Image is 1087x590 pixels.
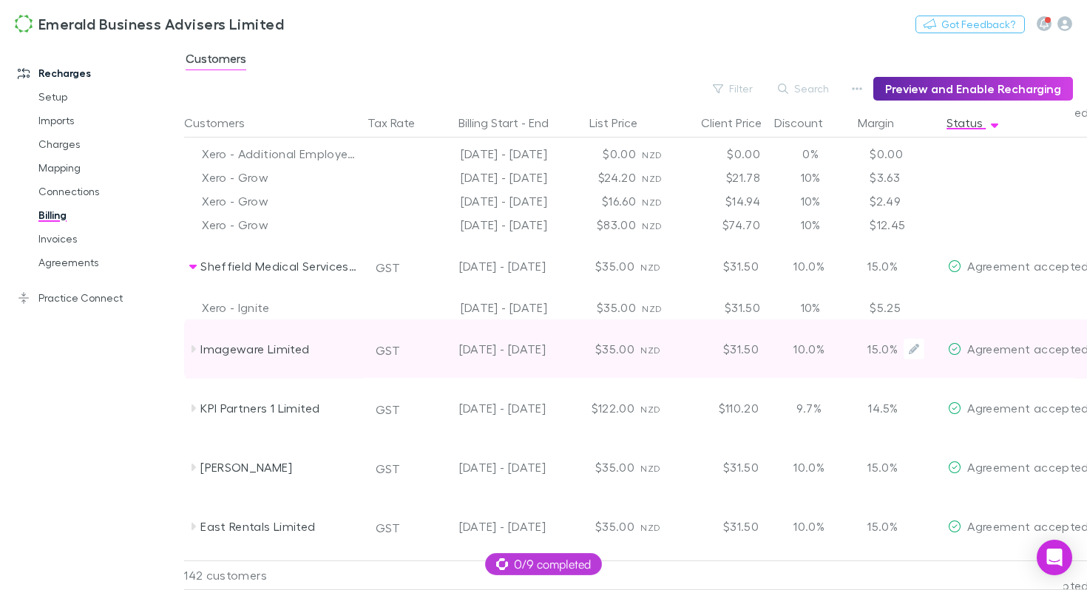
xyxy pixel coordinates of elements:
span: NZD [640,522,660,533]
a: Mapping [24,156,181,180]
div: Xero - Grow [202,189,356,213]
div: $0.00 [677,142,766,166]
div: 10% [766,189,855,213]
p: 15.0% [859,458,898,476]
a: Invoices [24,227,181,251]
div: Discount [774,108,841,138]
div: [DATE] - [DATE] [424,237,546,296]
button: Preview and Enable Recharging [873,77,1073,101]
button: Filter [705,80,762,98]
div: [DATE] - [DATE] [424,379,546,438]
div: [DATE] - [DATE] [420,213,553,237]
div: [DATE] - [DATE] [424,319,546,379]
div: 10.0% [765,237,853,296]
div: Sheffield Medical Services Limited [200,237,357,296]
a: Emerald Business Advisers Limited [6,6,293,41]
button: Customers [184,108,263,138]
a: Charges [24,132,181,156]
button: Tax Rate [368,108,433,138]
span: NZD [640,404,660,415]
p: 15.0% [859,518,898,535]
a: Setup [24,85,181,109]
button: Edit [904,339,924,359]
span: NZD [642,197,662,208]
span: NZD [642,173,662,184]
div: 10% [766,296,855,319]
div: [PERSON_NAME] [200,438,357,497]
div: [DATE] - [DATE] [420,166,553,189]
div: $74.70 [677,213,766,237]
div: 10% [766,213,855,237]
button: Client Price [701,108,779,138]
div: 9.7% [765,379,853,438]
div: $21.78 [677,166,766,189]
div: 142 customers [184,560,362,590]
div: 10.0% [765,497,853,556]
a: Billing [24,203,181,227]
div: 10.0% [765,438,853,497]
button: Billing Start - End [458,108,566,138]
div: $16.60 [553,189,642,213]
button: GST [369,457,407,481]
a: Practice Connect [3,286,181,310]
div: $35.00 [552,319,640,379]
div: $3.63 [855,166,944,189]
div: $35.00 [552,438,640,497]
div: [DATE] - [DATE] [420,142,553,166]
div: 10% [766,166,855,189]
div: $122.00 [552,379,640,438]
div: [DATE] - [DATE] [420,296,553,319]
a: Connections [24,180,181,203]
div: $110.20 [676,379,765,438]
div: [DATE] - [DATE] [420,189,553,213]
div: $83.00 [553,213,642,237]
span: NZD [642,303,662,314]
div: $0.00 [553,142,642,166]
div: Xero - Grow [202,166,356,189]
button: Search [771,80,838,98]
div: Xero - Additional Employee Charges [202,142,356,166]
button: Status [947,108,1000,138]
div: $31.50 [676,319,765,379]
div: East Rentals Limited [200,497,357,556]
img: Emerald Business Advisers Limited's Logo [15,15,33,33]
span: Customers [186,51,246,70]
span: NZD [642,149,662,160]
div: $35.00 [553,296,642,319]
div: [DATE] - [DATE] [424,438,546,497]
h3: Emerald Business Advisers Limited [38,15,284,33]
div: $35.00 [552,237,640,296]
div: $12.45 [855,213,944,237]
button: GST [369,256,407,279]
p: 14.5% [859,399,898,417]
div: $2.49 [855,189,944,213]
div: Open Intercom Messenger [1037,540,1072,575]
a: Recharges [3,61,181,85]
a: Agreements [24,251,181,274]
div: $31.50 [676,497,765,556]
div: $0.00 [855,142,944,166]
div: KPI Partners 1 Limited [200,379,357,438]
div: [DATE] - [DATE] [424,497,546,556]
div: Margin [858,108,912,138]
button: Got Feedback? [915,16,1025,33]
div: 0% [766,142,855,166]
div: $31.50 [676,237,765,296]
div: $24.20 [553,166,642,189]
span: NZD [642,220,662,231]
div: Xero - Grow [202,213,356,237]
p: 15.0% [859,340,898,358]
button: GST [369,339,407,362]
div: Imageware Limited [200,319,357,379]
span: NZD [640,345,660,356]
a: Imports [24,109,181,132]
p: 15.0% [859,257,898,275]
div: 10.0% [765,319,853,379]
button: GST [369,398,407,421]
div: $5.25 [855,296,944,319]
div: $14.94 [677,189,766,213]
button: List Price [589,108,655,138]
